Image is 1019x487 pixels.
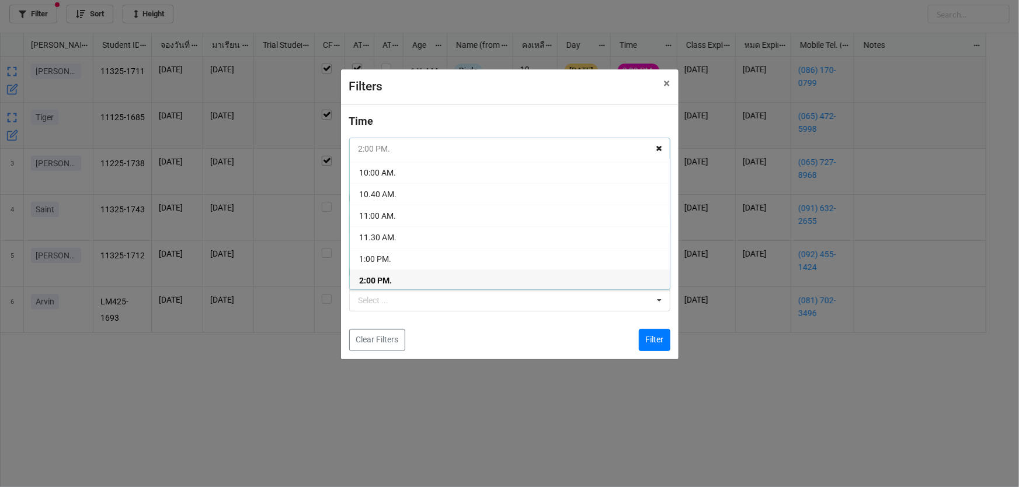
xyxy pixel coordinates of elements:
span: 1:00 PM. [359,254,391,264]
span: × [664,76,670,90]
span: 2:00 PM. [359,276,392,285]
div: Filters [349,78,638,96]
button: Filter [639,329,670,351]
span: 10.40 AM. [359,190,397,199]
span: 11:00 AM. [359,211,396,220]
span: 11.30 AM. [359,233,397,242]
button: Clear Filters [349,329,405,351]
label: Time [349,113,374,129]
span: 10:00 AM. [359,168,396,177]
div: Select ... [359,296,389,304]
